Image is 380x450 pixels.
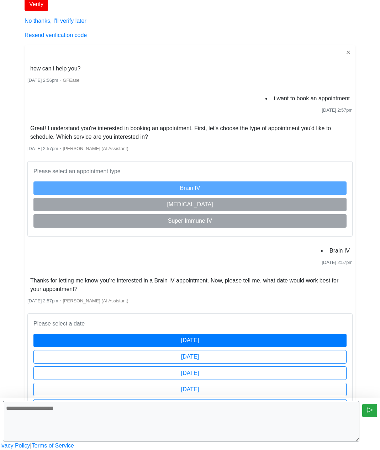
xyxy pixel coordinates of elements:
a: Resend verification code [25,32,87,38]
a: No thanks, I'll verify later [25,18,86,24]
button: [DATE] [33,350,347,364]
button: Super Immune IV [33,214,347,228]
li: Great! I understand you're interested in booking an appointment. First, let's choose the type of ... [27,123,353,143]
small: ・ [27,78,79,83]
p: Please select a date [33,319,347,328]
li: Thanks for letting me know you’re interested in a Brain IV appointment. Now, please tell me, what... [27,275,353,295]
li: Brain IV [327,245,353,256]
small: ・ [27,298,128,303]
button: [DATE] [33,334,347,347]
li: how can i help you? [27,63,83,74]
button: Brain IV [33,181,347,195]
span: [DATE] 2:57pm [322,260,353,265]
small: ・ [27,146,128,151]
span: [DATE] 2:57pm [322,107,353,113]
button: ✕ [344,48,353,57]
span: [PERSON_NAME] (AI Assistant) [63,298,128,303]
p: Please select an appointment type [33,167,347,176]
span: [PERSON_NAME] (AI Assistant) [63,146,128,151]
span: [DATE] 2:56pm [27,78,58,83]
button: [DATE] [33,383,347,396]
li: i want to book an appointment [271,93,353,104]
button: [MEDICAL_DATA] [33,198,347,211]
span: [DATE] 2:57pm [27,146,58,151]
span: [DATE] 2:57pm [27,298,58,303]
button: [DATE] [33,366,347,380]
span: GFEase [63,78,80,83]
